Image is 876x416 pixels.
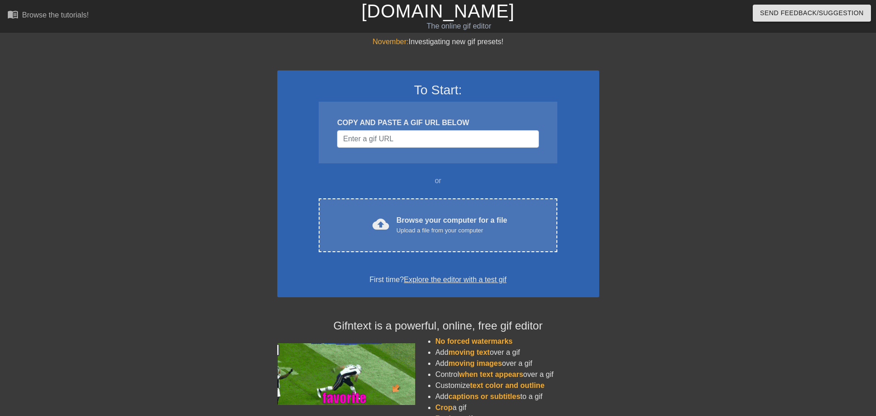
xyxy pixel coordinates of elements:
[289,274,587,285] div: First time?
[372,216,389,232] span: cloud_upload
[372,38,408,46] span: November:
[396,215,507,235] div: Browse your computer for a file
[277,319,599,333] h4: Gifntext is a powerful, online, free gif editor
[277,343,415,405] img: football_small.gif
[459,370,523,378] span: when text appears
[396,226,507,235] div: Upload a file from your computer
[7,9,18,20] span: menu_book
[337,130,538,148] input: Username
[435,404,452,411] span: Crop
[760,7,864,19] span: Send Feedback/Suggestion
[289,82,587,98] h3: To Start:
[301,175,575,186] div: or
[297,21,621,32] div: The online gif editor
[753,5,871,22] button: Send Feedback/Suggestion
[435,347,599,358] li: Add over a gif
[435,369,599,380] li: Control over a gif
[337,117,538,128] div: COPY AND PASTE A GIF URL BELOW
[361,1,515,21] a: [DOMAIN_NAME]
[470,381,544,389] span: text color and outline
[22,11,89,19] div: Browse the tutorials!
[277,36,599,47] div: Investigating new gif presets!
[435,337,513,345] span: No forced watermarks
[435,391,599,402] li: Add to a gif
[7,9,89,23] a: Browse the tutorials!
[448,393,520,400] span: captions or subtitles
[448,348,490,356] span: moving text
[435,402,599,413] li: a gif
[435,358,599,369] li: Add over a gif
[448,359,502,367] span: moving images
[404,276,506,283] a: Explore the editor with a test gif
[435,380,599,391] li: Customize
